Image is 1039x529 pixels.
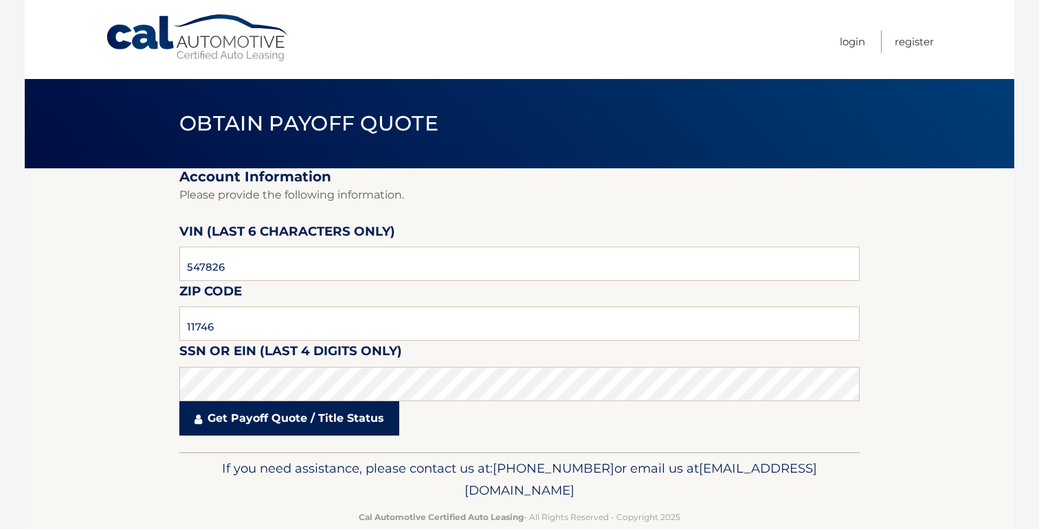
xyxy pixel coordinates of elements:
[179,168,860,185] h2: Account Information
[179,185,860,205] p: Please provide the following information.
[840,30,865,53] a: Login
[179,111,438,136] span: Obtain Payoff Quote
[179,401,399,436] a: Get Payoff Quote / Title Status
[493,460,614,476] span: [PHONE_NUMBER]
[188,458,851,502] p: If you need assistance, please contact us at: or email us at
[188,510,851,524] p: - All Rights Reserved - Copyright 2025
[105,14,291,63] a: Cal Automotive
[179,221,395,247] label: VIN (last 6 characters only)
[179,341,402,366] label: SSN or EIN (last 4 digits only)
[895,30,934,53] a: Register
[179,281,242,306] label: Zip Code
[359,512,524,522] strong: Cal Automotive Certified Auto Leasing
